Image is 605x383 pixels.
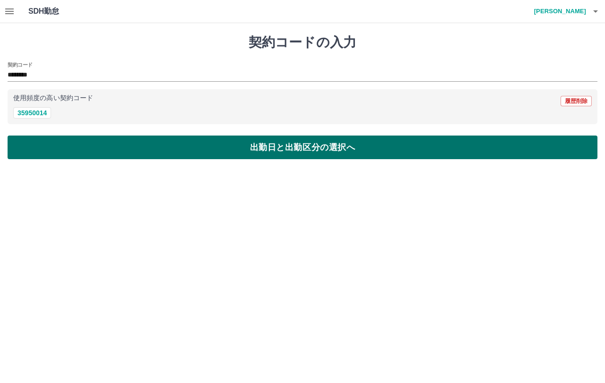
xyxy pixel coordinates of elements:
h2: 契約コード [8,61,33,68]
p: 使用頻度の高い契約コード [13,95,93,102]
button: 履歴削除 [561,96,592,106]
button: 35950014 [13,107,51,119]
h1: 契約コードの入力 [8,34,597,51]
button: 出勤日と出勤区分の選択へ [8,136,597,159]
